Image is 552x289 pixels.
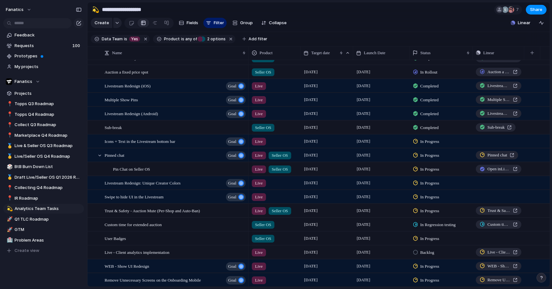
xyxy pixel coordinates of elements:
span: [DATE] [355,179,372,187]
span: [DATE] [302,248,319,256]
button: 📍 [6,101,12,107]
span: [DATE] [355,137,372,145]
span: Seller OS [272,208,288,214]
div: 🚀 [7,226,11,234]
a: 🥇Draft Live/Seller OS Q1 2026 Roadmap [3,173,84,182]
span: [DATE] [302,234,319,242]
a: 🎲BtB Burn Down List [3,162,84,172]
span: In Progress [420,166,439,173]
button: goal [226,82,246,90]
span: options [205,36,226,42]
span: [DATE] [355,234,372,242]
button: Yes [128,35,141,43]
span: Add filter [249,36,267,42]
a: Projects [3,89,84,98]
div: 🏥 [7,236,11,244]
span: BtB Burn Down List [15,164,82,170]
button: 2 options [198,35,227,43]
span: In Regression testing [420,222,456,228]
span: Live/Seller OS Q4 Roadmap [15,153,82,160]
a: 📍IR Roadmap [3,194,84,203]
span: Live - Client analytics implementation [105,248,169,256]
a: Open inLinear [476,165,521,173]
span: In Progress [420,235,439,242]
span: Target date [311,50,330,56]
span: My projects [15,64,82,70]
div: 📍Topps Q4 Roadmap [3,110,84,119]
span: [DATE] [302,276,319,284]
span: goal [228,262,236,271]
span: Swipe to hide UI in the Livestream [105,193,164,200]
span: [DATE] [302,151,319,159]
span: Projects [15,90,82,97]
a: Sub-break [476,123,516,132]
span: Collapse [269,20,287,26]
div: 💫 [7,205,11,213]
div: 📍 [7,100,11,108]
span: Share [530,6,542,13]
button: Collapse [259,18,289,28]
span: Live [255,83,263,89]
button: goal [226,262,246,271]
span: In Progress [420,180,439,186]
span: 7 [516,6,521,13]
span: Data Team [102,36,123,42]
button: 🚀 [6,216,12,223]
span: Live [255,152,263,159]
span: Seller OS [272,152,288,159]
span: Livestream Redesign (iOS and Android) [487,110,510,117]
a: 🥇Live/Seller OS Q4 Roadmap [3,152,84,161]
a: My projects [3,62,84,72]
span: [DATE] [355,221,372,228]
a: 🏥Problem Areas [3,235,84,245]
span: [DATE] [355,151,372,159]
span: Draft Live/Seller OS Q1 2026 Roadmap [15,174,82,181]
span: [DATE] [355,276,372,284]
a: 📍Collect Q3 Roadmap [3,120,84,130]
button: Share [526,5,547,15]
span: Seller OS [272,166,288,173]
span: [DATE] [302,179,319,187]
span: Status [420,50,431,56]
span: Linear [518,20,530,26]
button: goal [226,151,246,160]
span: Topps Q3 Roadmap [15,101,82,107]
span: Seller OS [255,69,271,75]
span: Marketplace Q4 Roadmap [15,132,82,139]
span: User Badges [105,234,126,242]
span: Problem Areas [15,237,82,244]
a: Trust & Safety - Auction Mute (Per-Shop and Auto-Ban) [476,206,521,215]
a: Requests100 [3,41,84,51]
span: Backlog [420,249,434,256]
span: Multiple Show Pins [487,96,510,103]
span: any of [184,36,197,42]
span: Sub-break [105,124,122,131]
span: Name [112,50,122,56]
span: Remove Unnecessary Screens on the Onboarding Mobile [487,277,510,283]
a: WEB - Show UI Redesign [476,262,521,270]
span: Livestream Redesign (iOS) [105,82,150,89]
button: Linear [508,18,533,28]
button: 📍 [6,122,12,128]
div: 📍 [7,194,11,202]
div: 📍 [7,132,11,139]
span: Fields [187,20,198,26]
span: Filter [214,20,224,26]
span: [DATE] [302,221,319,228]
span: goal [228,95,236,105]
span: [DATE] [355,96,372,104]
span: Live [255,166,263,173]
span: Create [95,20,109,26]
button: 💫 [90,5,101,15]
a: Live - Client analytics implementation [476,248,521,256]
button: Create [91,18,112,28]
span: [DATE] [302,193,319,201]
span: Livestream Redesign: Unique Creator Colors [105,179,180,186]
a: Feedback [3,30,84,40]
div: 🥇 [7,153,11,160]
span: [DATE] [355,124,372,131]
span: goal [228,137,236,146]
a: 🚀GTM [3,225,84,234]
